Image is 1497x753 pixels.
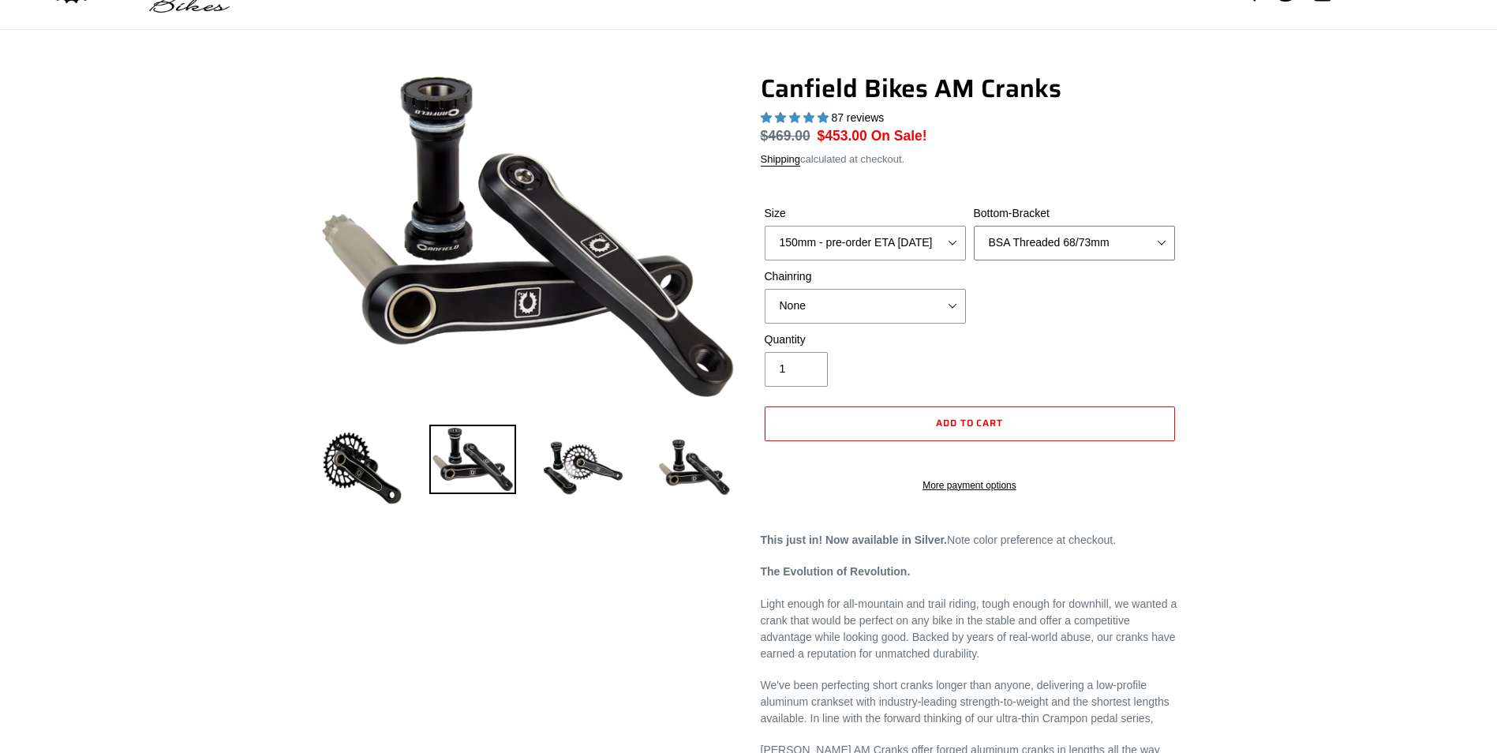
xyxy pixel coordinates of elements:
strong: This just in! Now available in Silver. [761,534,948,546]
p: Note color preference at checkout. [761,532,1179,549]
h1: Canfield Bikes AM Cranks [761,73,1179,103]
span: On Sale! [871,126,927,146]
a: More payment options [765,478,1175,493]
span: 87 reviews [831,111,884,124]
strong: The Evolution of Revolution. [761,565,911,578]
span: $453.00 [818,128,867,144]
button: Add to cart [765,406,1175,441]
label: Size [765,205,966,222]
span: 4.97 stars [761,111,832,124]
img: Load image into Gallery viewer, CANFIELD-AM_DH-CRANKS [650,425,737,511]
label: Bottom-Bracket [974,205,1175,222]
img: Load image into Gallery viewer, Canfield Cranks [429,425,516,494]
img: Load image into Gallery viewer, Canfield Bikes AM Cranks [540,425,627,511]
div: calculated at checkout. [761,152,1179,167]
p: We've been perfecting short cranks longer than anyone, delivering a low-profile aluminum crankset... [761,677,1179,727]
a: Shipping [761,153,801,167]
label: Chainring [765,268,966,285]
s: $469.00 [761,128,810,144]
span: Add to cart [936,415,1004,430]
label: Quantity [765,332,966,348]
img: Load image into Gallery viewer, Canfield Bikes AM Cranks [319,425,406,511]
p: Light enough for all-mountain and trail riding, tough enough for downhill, we wanted a crank that... [761,596,1179,662]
